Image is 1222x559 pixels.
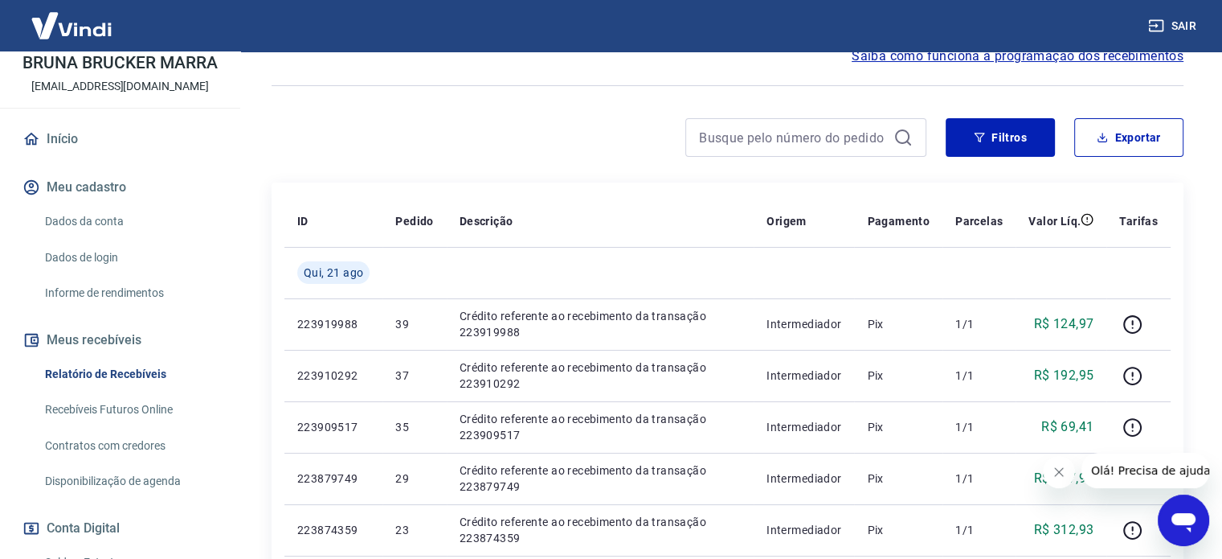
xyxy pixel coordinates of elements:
button: Conta Digital [19,511,221,546]
button: Exportar [1074,118,1183,157]
p: Pix [867,316,930,332]
p: Descrição [460,213,513,229]
p: ID [297,213,309,229]
p: 223919988 [297,316,370,332]
p: 39 [395,316,433,332]
p: 29 [395,471,433,487]
p: 1/1 [955,316,1003,332]
p: Crédito referente ao recebimento da transação 223909517 [460,411,741,443]
a: Disponibilização de agenda [39,465,221,498]
p: Intermediador [766,471,841,487]
span: Olá! Precisa de ajuda? [10,11,135,24]
img: Vindi [19,1,124,50]
p: 1/1 [955,522,1003,538]
p: BRUNA BRUCKER MARRA [22,55,217,72]
p: Intermediador [766,419,841,435]
p: 223879749 [297,471,370,487]
p: Pix [867,522,930,538]
p: Intermediador [766,522,841,538]
a: Contratos com credores [39,430,221,462]
iframe: Botão para abrir a janela de mensagens [1158,495,1209,546]
button: Meus recebíveis [19,323,221,358]
p: 223909517 [297,419,370,435]
a: Recebíveis Futuros Online [39,393,221,426]
p: Tarifas [1119,213,1158,229]
p: 1/1 [955,471,1003,487]
p: 35 [395,419,433,435]
button: Sair [1145,11,1203,41]
p: Crédito referente ao recebimento da transação 223879749 [460,462,741,495]
p: R$ 207,90 [1034,469,1094,488]
p: Pedido [395,213,433,229]
p: 223910292 [297,368,370,384]
p: 1/1 [955,368,1003,384]
p: R$ 124,97 [1034,314,1094,334]
p: Intermediador [766,316,841,332]
p: Pix [867,368,930,384]
input: Busque pelo número do pedido [699,125,887,150]
p: Pix [867,419,930,435]
p: Intermediador [766,368,841,384]
p: [EMAIL_ADDRESS][DOMAIN_NAME] [31,78,209,95]
p: Crédito referente ao recebimento da transação 223874359 [460,514,741,546]
a: Início [19,121,221,157]
a: Dados da conta [39,205,221,238]
p: 223874359 [297,522,370,538]
iframe: Fechar mensagem [1043,456,1075,488]
a: Dados de login [39,241,221,274]
button: Filtros [946,118,1055,157]
p: R$ 69,41 [1041,417,1093,437]
p: R$ 312,93 [1034,520,1094,540]
p: 23 [395,522,433,538]
iframe: Mensagem da empresa [1081,453,1209,488]
a: Relatório de Recebíveis [39,358,221,391]
p: 1/1 [955,419,1003,435]
p: Origem [766,213,806,229]
p: Pagamento [867,213,930,229]
p: Parcelas [955,213,1003,229]
a: Informe de rendimentos [39,277,221,310]
span: Qui, 21 ago [304,265,363,281]
p: 37 [395,368,433,384]
p: Pix [867,471,930,487]
a: Saiba como funciona a programação dos recebimentos [852,47,1183,66]
p: Crédito referente ao recebimento da transação 223910292 [460,360,741,392]
p: R$ 192,95 [1034,366,1094,385]
button: Meu cadastro [19,170,221,205]
p: Valor Líq. [1028,213,1081,229]
p: Crédito referente ao recebimento da transação 223919988 [460,308,741,340]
